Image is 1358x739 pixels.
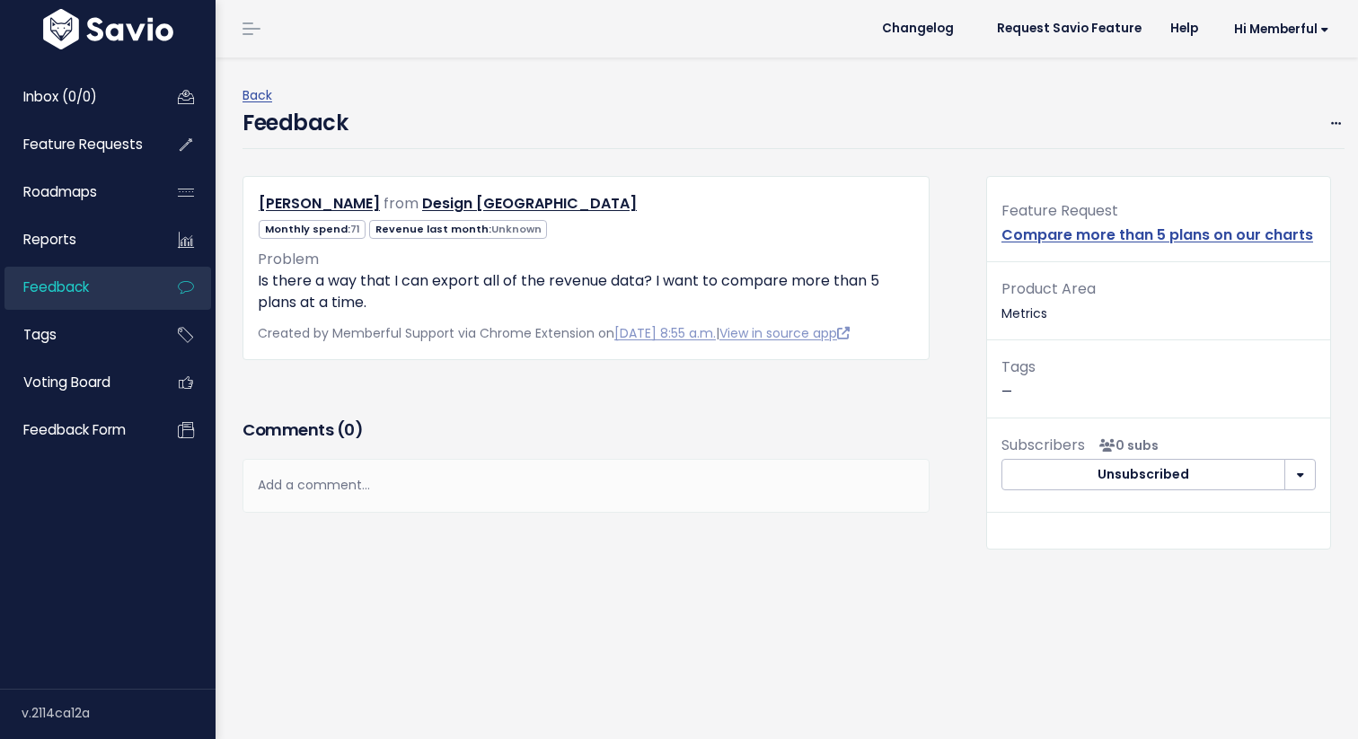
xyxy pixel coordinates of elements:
h4: Feedback [242,107,348,139]
span: Feature Requests [23,135,143,154]
a: [DATE] 8:55 a.m. [614,324,716,342]
span: Feature Request [1001,200,1118,221]
p: Is there a way that I can export all of the revenue data? I want to compare more than 5 plans at ... [258,270,914,313]
a: Tags [4,314,149,356]
a: Request Savio Feature [983,15,1156,42]
a: Help [1156,15,1212,42]
h3: Comments ( ) [242,418,930,443]
a: Design [GEOGRAPHIC_DATA] [422,193,637,214]
span: Tags [23,325,57,344]
span: Feedback form [23,420,126,439]
a: Roadmaps [4,172,149,213]
button: Unsubscribed [1001,459,1285,491]
a: Compare more than 5 plans on our charts [1001,224,1313,245]
span: Feedback [23,277,89,296]
a: Reports [4,219,149,260]
a: Feedback [4,267,149,308]
a: Back [242,86,272,104]
a: Hi Memberful [1212,15,1344,43]
img: logo-white.9d6f32f41409.svg [39,9,178,49]
span: Voting Board [23,373,110,391]
span: Unknown [491,222,542,236]
span: Reports [23,230,76,249]
div: v.2114ca12a [22,690,216,736]
span: Tags [1001,356,1036,377]
a: Feedback form [4,409,149,451]
span: Revenue last month: [369,220,547,239]
a: Voting Board [4,362,149,403]
a: Feature Requests [4,124,149,165]
span: Inbox (0/0) [23,87,97,106]
p: Metrics [1001,277,1316,325]
a: [PERSON_NAME] [259,193,380,214]
a: View in source app [719,324,850,342]
span: Subscribers [1001,435,1085,455]
span: from [384,193,419,214]
span: 71 [350,222,360,236]
div: Add a comment... [242,459,930,512]
span: Hi Memberful [1234,22,1329,36]
span: 0 [344,418,355,441]
span: Problem [258,249,319,269]
span: Monthly spend: [259,220,366,239]
span: Changelog [882,22,954,35]
span: Created by Memberful Support via Chrome Extension on | [258,324,850,342]
p: — [1001,355,1316,403]
span: Product Area [1001,278,1096,299]
span: Roadmaps [23,182,97,201]
a: Inbox (0/0) [4,76,149,118]
span: <p><strong>Subscribers</strong><br><br> No subscribers yet<br> </p> [1092,436,1159,454]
